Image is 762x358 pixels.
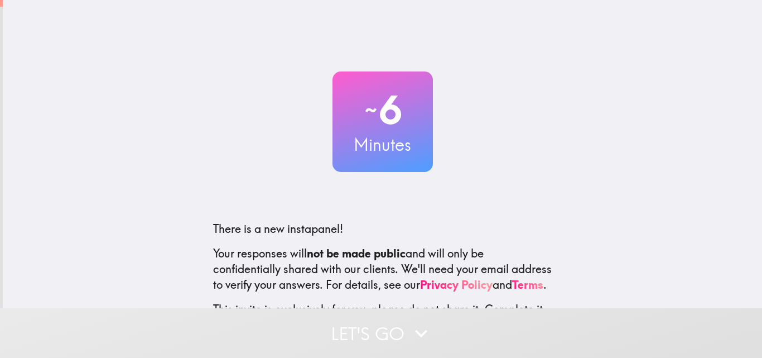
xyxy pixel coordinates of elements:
[213,302,552,333] p: This invite is exclusively for you, please do not share it. Complete it soon because spots are li...
[512,278,543,292] a: Terms
[213,246,552,293] p: Your responses will and will only be confidentially shared with our clients. We'll need your emai...
[363,93,379,127] span: ~
[307,246,406,260] b: not be made public
[332,133,433,156] h3: Minutes
[332,87,433,133] h2: 6
[213,222,343,236] span: There is a new instapanel!
[420,278,493,292] a: Privacy Policy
